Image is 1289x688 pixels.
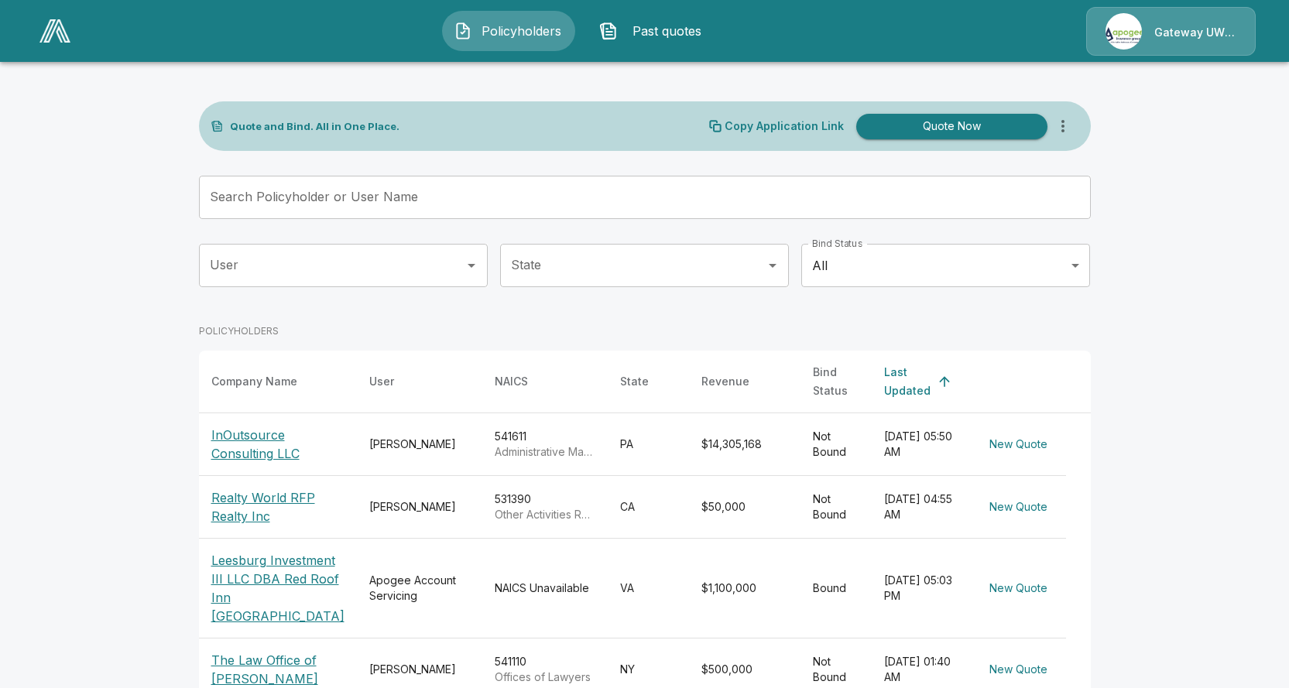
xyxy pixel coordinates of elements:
td: [DATE] 04:55 AM [872,476,971,539]
div: 541110 [495,654,595,685]
div: User [369,372,394,391]
button: Policyholders IconPolicyholders [442,11,575,51]
p: InOutsource Consulting LLC [211,426,345,463]
span: Policyholders [478,22,564,40]
td: $1,100,000 [689,539,800,638]
td: [DATE] 05:03 PM [872,539,971,638]
td: Bound [800,539,872,638]
p: Offices of Lawyers [495,669,595,685]
td: VA [608,539,689,638]
div: 541611 [495,429,595,460]
td: CA [608,476,689,539]
div: [PERSON_NAME] [369,662,470,677]
div: 531390 [495,491,595,522]
div: NAICS [495,372,528,391]
div: All [801,244,1090,287]
button: Open [762,255,783,276]
label: Bind Status [812,237,862,250]
a: Quote Now [850,114,1047,139]
button: more [1047,111,1078,142]
td: [DATE] 05:50 AM [872,413,971,476]
div: Last Updated [884,363,931,400]
button: Past quotes IconPast quotes [588,11,721,51]
td: $14,305,168 [689,413,800,476]
img: Past quotes Icon [599,22,618,40]
span: Past quotes [624,22,709,40]
p: Leesburg Investment III LLC DBA Red Roof Inn [GEOGRAPHIC_DATA] [211,551,345,625]
p: Other Activities Related to Real Estate [495,507,595,522]
p: Quote and Bind. All in One Place. [230,122,399,132]
img: AA Logo [39,19,70,43]
div: Revenue [701,372,749,391]
td: NAICS Unavailable [482,539,608,638]
p: Administrative Management and General Management Consulting Services [495,444,595,460]
th: Bind Status [800,351,872,413]
div: [PERSON_NAME] [369,436,470,452]
div: [PERSON_NAME] [369,499,470,515]
button: New Quote [983,493,1054,522]
div: Company Name [211,372,297,391]
td: $50,000 [689,476,800,539]
td: PA [608,413,689,476]
button: Open [461,255,482,276]
div: Apogee Account Servicing [369,573,470,604]
div: State [620,372,649,391]
p: Realty World RFP Realty Inc [211,488,345,525]
button: Quote Now [856,114,1047,139]
button: New Quote [983,655,1054,684]
button: New Quote [983,430,1054,459]
td: Not Bound [800,476,872,539]
p: Copy Application Link [725,121,844,132]
button: New Quote [983,574,1054,603]
td: Not Bound [800,413,872,476]
img: Policyholders Icon [454,22,472,40]
p: The Law Office of [PERSON_NAME] [211,651,345,688]
p: POLICYHOLDERS [199,324,279,338]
